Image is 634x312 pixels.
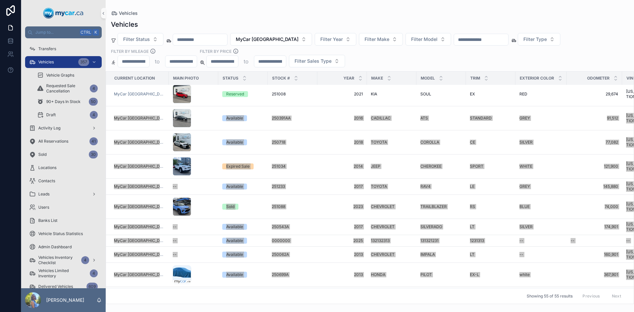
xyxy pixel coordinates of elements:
[470,224,475,229] span: LT
[272,116,291,121] span: 250391AA
[38,178,55,184] span: Contacts
[90,85,98,92] div: 4
[321,140,363,145] span: 2018
[321,238,363,243] a: 2025
[272,238,290,243] span: 0000000
[226,139,243,145] div: Available
[359,33,403,46] button: Select Button
[571,238,618,243] a: --
[321,164,363,169] a: 2014
[25,162,102,174] a: Locations
[89,137,98,145] div: 41
[519,184,530,189] span: GREY
[114,91,165,97] a: MyCar [GEOGRAPHIC_DATA]
[420,184,462,189] a: RAV4
[226,204,234,210] div: Sold
[226,115,243,121] div: Available
[78,58,89,66] div: 357
[411,36,438,43] span: Filter Model
[114,272,165,277] a: MyCar [GEOGRAPHIC_DATA]
[222,139,264,145] a: Available
[272,224,289,229] span: 250543A
[173,184,177,189] span: --
[295,58,332,64] span: Filter Sales Type
[405,33,451,46] button: Select Button
[173,252,214,257] a: --
[226,238,243,244] div: Available
[519,184,563,189] a: GREY
[222,204,264,210] a: Sold
[470,116,492,121] span: STANDARD
[93,30,98,35] span: K
[371,224,412,229] a: CHEVROLET
[371,164,380,169] span: JEEP
[470,238,511,243] a: 1231313
[571,164,618,169] a: 121,900
[470,91,475,97] span: EX
[420,238,439,243] span: 131321231
[114,164,165,169] span: MyCar [GEOGRAPHIC_DATA]
[420,252,435,257] span: IMPALA
[571,252,618,257] span: 160,901
[25,201,102,213] a: Users
[114,204,165,209] a: MyCar [GEOGRAPHIC_DATA]
[371,238,412,243] a: 132132313
[25,56,102,68] a: Vehicles357
[114,238,165,243] a: MyCar [GEOGRAPHIC_DATA]
[38,205,49,210] span: Users
[470,164,483,169] span: SPORT
[46,297,84,303] p: [PERSON_NAME]
[46,83,87,94] span: Requested Sale Cancellation
[520,76,554,81] span: Exterior Color
[519,116,530,121] span: GREY
[222,252,264,258] a: Available
[226,252,243,258] div: Available
[470,164,511,169] a: SPORT
[38,284,73,289] span: Delivered Vehicles
[226,163,250,169] div: Expired Sale
[343,76,354,81] span: Year
[230,33,312,46] button: Select Button
[222,163,264,169] a: Expired Sale
[38,244,72,250] span: Admin Dashboard
[470,252,475,257] span: LT
[226,272,243,278] div: Available
[519,140,533,145] span: SILVER
[420,140,462,145] a: COROLLA
[420,91,462,97] a: SOUL
[90,111,98,119] div: 4
[371,76,383,81] span: Make
[371,140,387,145] span: TOYOTA
[38,125,60,131] span: Activity Log
[25,267,102,279] a: Vehicles Limited Inventory4
[272,164,313,169] a: 251034
[315,33,356,46] button: Select Button
[25,26,102,38] button: Jump to...CtrlK
[226,184,243,190] div: Available
[21,38,106,288] div: scrollable content
[420,116,428,121] span: ATS
[272,116,313,121] a: 250391AA
[244,57,249,65] p: to
[571,204,618,209] span: 74,000
[519,272,530,277] span: white
[371,252,412,257] a: CHEVROLET
[272,204,285,209] span: 251088
[114,184,165,189] span: MyCar [GEOGRAPHIC_DATA]
[470,140,511,145] a: CE
[420,272,432,277] span: PILOT
[470,272,511,277] a: EX-L
[371,272,385,277] span: HONDA
[46,73,74,78] span: Vehicle Graphs
[571,272,618,277] span: 367,901
[371,91,412,97] a: KIA
[272,252,313,257] a: 250062A
[173,76,199,81] span: Main Photo
[420,224,442,229] span: SILVERADO
[222,184,264,190] a: Available
[571,224,618,229] a: 174,901
[420,204,462,209] a: TRAILBLAZER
